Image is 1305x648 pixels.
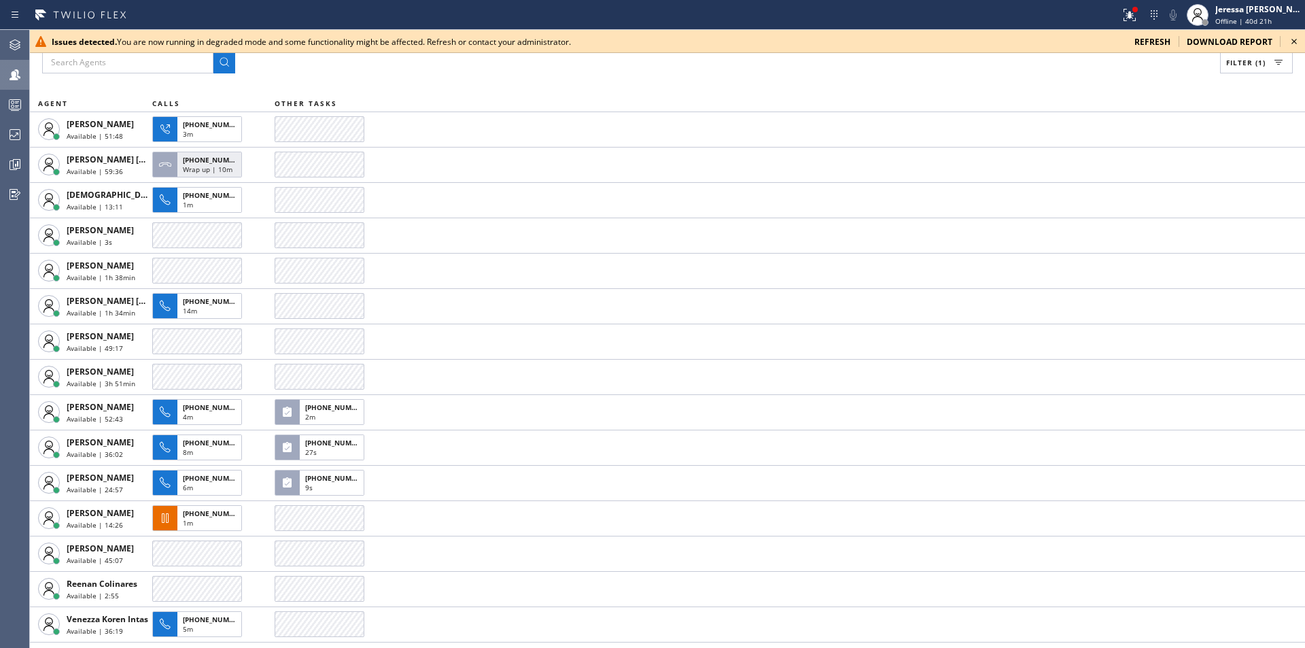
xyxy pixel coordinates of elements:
span: [PERSON_NAME] [67,224,134,236]
span: Available | 1h 34min [67,308,135,318]
input: Search Agents [42,52,213,73]
span: [PERSON_NAME] [67,472,134,483]
span: 5m [183,624,193,634]
span: 14m [183,306,197,316]
span: [PHONE_NUMBER] [183,473,245,483]
span: [PHONE_NUMBER] [183,509,245,518]
span: [PHONE_NUMBER] [305,438,367,447]
span: Filter (1) [1226,58,1266,67]
span: 8m [183,447,193,457]
button: [PHONE_NUMBER]27s [275,430,368,464]
span: 27s [305,447,317,457]
span: [PERSON_NAME] [67,330,134,342]
span: [PHONE_NUMBER] [305,473,367,483]
button: Mute [1164,5,1183,24]
span: 2m [305,412,315,422]
span: Available | 52:43 [67,414,123,424]
span: [PERSON_NAME] [PERSON_NAME] [67,295,203,307]
button: [PHONE_NUMBER]4m [152,395,246,429]
span: [PHONE_NUMBER] [183,403,245,412]
span: Venezza Koren Intas [67,613,148,625]
span: [PERSON_NAME] [67,507,134,519]
button: Filter (1) [1220,52,1293,73]
span: Available | 14:26 [67,520,123,530]
span: Available | 13:11 [67,202,123,211]
span: Available | 51:48 [67,131,123,141]
span: [PHONE_NUMBER] [305,403,367,412]
span: 1m [183,518,193,528]
span: [PERSON_NAME] [67,543,134,554]
span: OTHER TASKS [275,99,337,108]
button: [PHONE_NUMBER]14m [152,289,246,323]
span: download report [1187,36,1272,48]
span: Available | 3s [67,237,112,247]
span: Available | 36:19 [67,626,123,636]
span: [PHONE_NUMBER] [183,296,245,306]
span: Wrap up | 10m [183,165,232,174]
span: [PHONE_NUMBER] [183,155,245,165]
button: [PHONE_NUMBER]1m [152,183,246,217]
button: [PHONE_NUMBER]2m [275,395,368,429]
span: Available | 1h 38min [67,273,135,282]
span: [PERSON_NAME] [PERSON_NAME] [67,154,203,165]
span: [PHONE_NUMBER] [183,438,245,447]
span: [PERSON_NAME] [67,118,134,130]
button: [PHONE_NUMBER]3m [152,112,246,146]
span: Available | 59:36 [67,167,123,176]
span: [PERSON_NAME] [67,401,134,413]
button: [PHONE_NUMBER]5m [152,607,246,641]
span: AGENT [38,99,68,108]
span: 4m [183,412,193,422]
span: 1m [183,200,193,209]
span: Available | 36:02 [67,449,123,459]
span: CALLS [152,99,180,108]
button: [PHONE_NUMBER]9s [275,466,368,500]
span: Reenan Colinares [67,578,137,590]
span: [PHONE_NUMBER] [183,615,245,624]
div: Jeressa [PERSON_NAME] [1215,3,1301,15]
b: Issues detected. [52,36,117,48]
div: You are now running in degraded mode and some functionality might be affected. Refresh or contact... [52,36,1124,48]
span: Available | 45:07 [67,556,123,565]
span: [PERSON_NAME] [67,260,134,271]
span: Available | 24:57 [67,485,123,494]
span: refresh [1134,36,1170,48]
button: [PHONE_NUMBER]1m [152,501,246,535]
button: [PHONE_NUMBER]Wrap up | 10m [152,148,246,182]
span: [DEMOGRAPHIC_DATA][PERSON_NAME] [67,189,226,201]
button: [PHONE_NUMBER]6m [152,466,246,500]
span: [PHONE_NUMBER] [183,190,245,200]
span: 9s [305,483,313,492]
span: Available | 49:17 [67,343,123,353]
span: Available | 2:55 [67,591,119,600]
span: Available | 3h 51min [67,379,135,388]
span: [PERSON_NAME] [67,437,134,448]
span: 6m [183,483,193,492]
span: [PHONE_NUMBER] [183,120,245,129]
span: 3m [183,129,193,139]
button: [PHONE_NUMBER]8m [152,430,246,464]
span: Offline | 40d 21h [1215,16,1272,26]
span: [PERSON_NAME] [67,366,134,377]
